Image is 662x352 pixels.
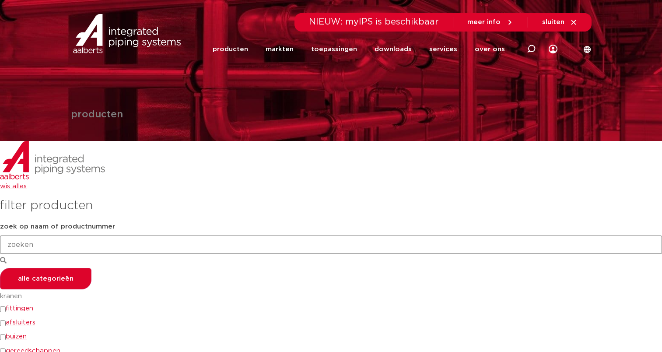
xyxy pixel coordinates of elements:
a: sluiten [542,18,578,26]
a: markten [266,32,294,66]
a: toepassingen [311,32,357,66]
span: NIEUW: myIPS is beschikbaar [309,18,439,26]
h1: producten [71,110,123,120]
a: meer info [467,18,514,26]
a: services [429,32,457,66]
span: alle categorieën [18,275,74,282]
a: producten [213,32,248,66]
a: fittingen [6,305,33,312]
a: downloads [375,32,412,66]
a: afsluiters [6,319,35,326]
span: meer info [467,19,501,25]
a: buizen [6,333,27,340]
nav: Menu [213,32,505,66]
div: my IPS [549,39,557,59]
span: sluiten [542,19,564,25]
a: over ons [475,32,505,66]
